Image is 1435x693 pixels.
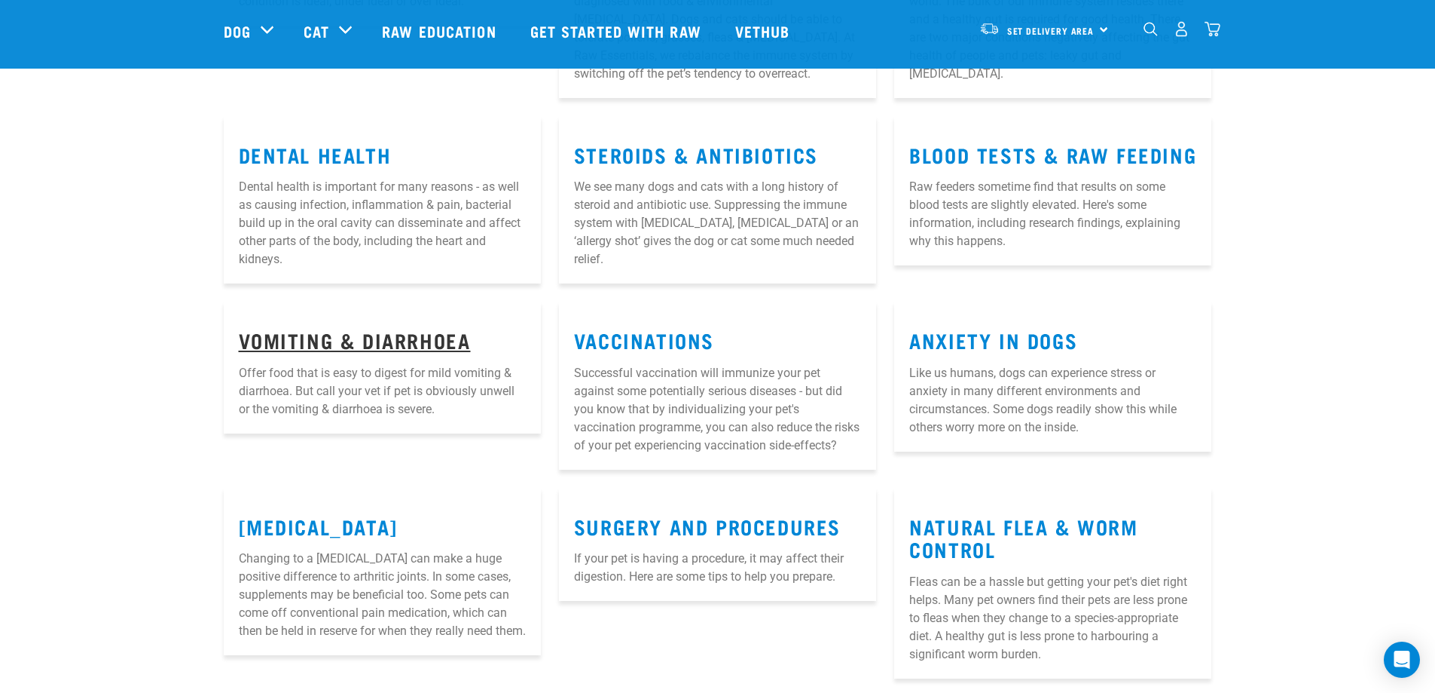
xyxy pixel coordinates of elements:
span: Set Delivery Area [1007,28,1095,33]
div: Open Intercom Messenger [1384,642,1420,678]
img: van-moving.png [979,22,1000,35]
a: Cat [304,20,329,42]
a: Raw Education [367,1,514,61]
a: [MEDICAL_DATA] [239,520,398,532]
a: Dental Health [239,149,392,160]
img: home-icon@2x.png [1204,21,1220,37]
p: Changing to a [MEDICAL_DATA] can make a huge positive difference to arthritic joints. In some cas... [239,550,526,640]
p: Successful vaccination will immunize your pet against some potentially serious diseases - but did... [574,364,861,455]
a: Blood Tests & Raw Feeding [909,149,1196,160]
p: Like us humans, dogs can experience stress or anxiety in many different environments and circumst... [909,364,1196,437]
p: If your pet is having a procedure, it may affect their digestion. Here are some tips to help you ... [574,550,861,586]
p: Dental health is important for many reasons - as well as causing infection, inflammation & pain, ... [239,178,526,268]
a: Surgery and procedures [574,520,841,532]
p: Fleas can be a hassle but getting your pet's diet right helps. Many pet owners find their pets ar... [909,573,1196,664]
a: Vomiting & Diarrhoea [239,334,471,345]
p: Raw feeders sometime find that results on some blood tests are slightly elevated. Here's some inf... [909,178,1196,250]
a: Steroids & Antibiotics [574,149,818,160]
a: Dog [224,20,251,42]
p: We see many dogs and cats with a long history of steroid and antibiotic use. Suppressing the immu... [574,178,861,268]
img: home-icon-1@2x.png [1143,22,1158,36]
a: Get started with Raw [515,1,720,61]
p: Offer food that is easy to digest for mild vomiting & diarrhoea. But call your vet if pet is obvi... [239,364,526,419]
a: Vethub [720,1,809,61]
a: Vaccinations [574,334,714,345]
a: Anxiety in Dogs [909,334,1077,345]
img: user.png [1174,21,1189,37]
a: Natural Flea & Worm Control [909,520,1137,555]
